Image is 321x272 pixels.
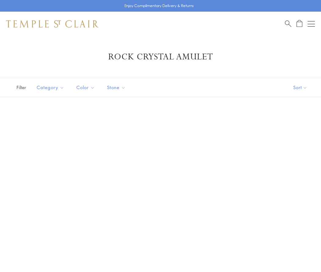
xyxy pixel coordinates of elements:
[6,20,98,28] img: Temple St. Clair
[102,81,130,94] button: Stone
[72,81,99,94] button: Color
[297,20,302,28] a: Open Shopping Bag
[308,20,315,28] button: Open navigation
[73,84,99,91] span: Color
[124,3,194,9] p: Enjoy Complimentary Delivery & Returns
[285,20,291,28] a: Search
[279,78,321,97] button: Show sort by
[32,81,69,94] button: Category
[34,84,69,91] span: Category
[104,84,130,91] span: Stone
[15,51,306,62] h1: Rock Crystal Amulet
